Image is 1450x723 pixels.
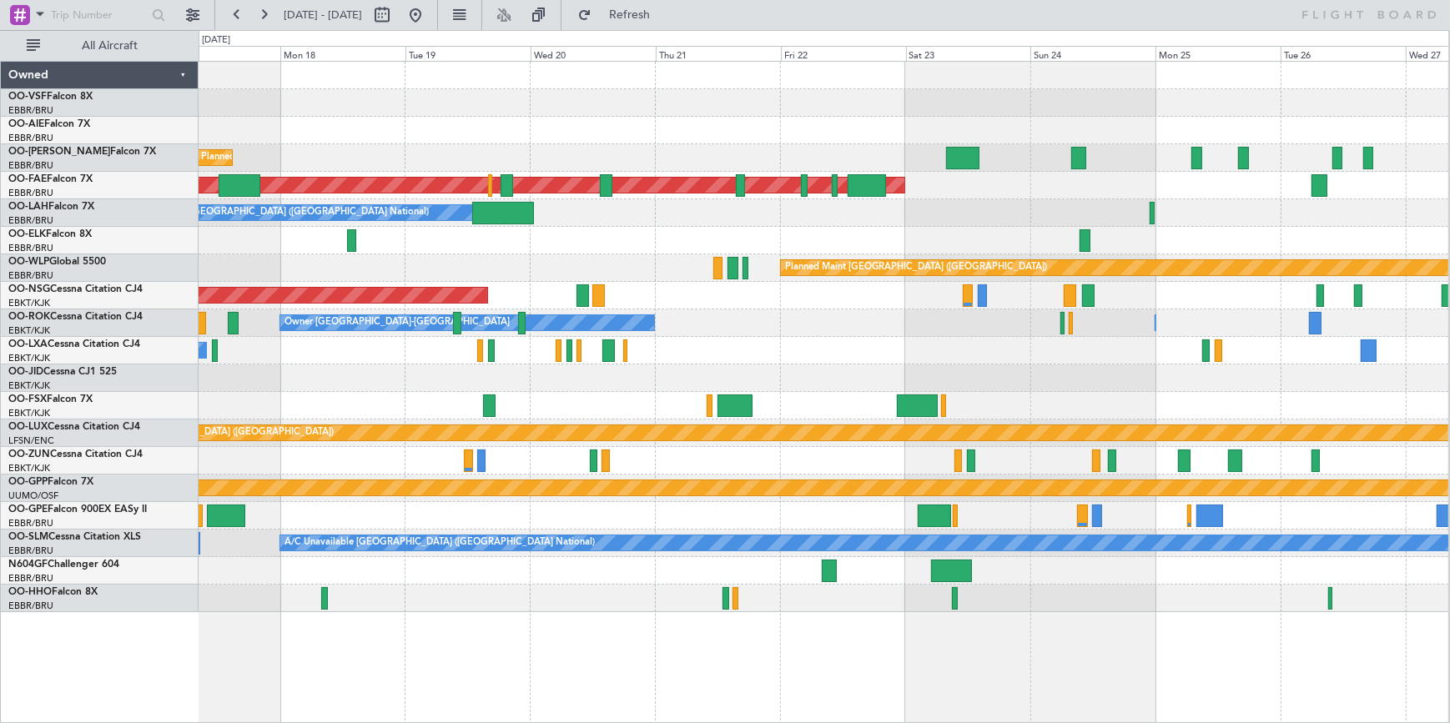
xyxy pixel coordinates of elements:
[280,46,405,61] div: Mon 18
[8,517,53,530] a: EBBR/BRU
[8,92,93,102] a: OO-VSFFalcon 8X
[8,229,92,239] a: OO-ELKFalcon 8X
[8,284,143,294] a: OO-NSGCessna Citation CJ4
[8,367,43,377] span: OO-JID
[8,229,46,239] span: OO-ELK
[8,202,94,212] a: OO-LAHFalcon 7X
[656,46,781,61] div: Thu 21
[71,420,334,445] div: Planned Maint [GEOGRAPHIC_DATA] ([GEOGRAPHIC_DATA])
[284,530,595,555] div: A/C Unavailable [GEOGRAPHIC_DATA] ([GEOGRAPHIC_DATA] National)
[8,174,93,184] a: OO-FAEFalcon 7X
[906,46,1031,61] div: Sat 23
[785,255,1048,280] div: Planned Maint [GEOGRAPHIC_DATA] ([GEOGRAPHIC_DATA])
[8,394,47,404] span: OO-FSX
[8,284,50,294] span: OO-NSG
[8,462,50,474] a: EBKT/KJK
[8,147,110,157] span: OO-[PERSON_NAME]
[405,46,531,61] div: Tue 19
[8,104,53,117] a: EBBR/BRU
[155,46,280,61] div: Sun 17
[8,297,50,309] a: EBKT/KJK
[8,119,44,129] span: OO-AIE
[8,505,147,515] a: OO-GPEFalcon 900EX EASy II
[8,312,50,322] span: OO-ROK
[8,339,48,349] span: OO-LXA
[8,422,48,432] span: OO-LUX
[8,532,141,542] a: OO-SLMCessna Citation XLS
[8,560,119,570] a: N604GFChallenger 604
[8,545,53,557] a: EBBR/BRU
[8,257,49,267] span: OO-WLP
[8,560,48,570] span: N604GF
[531,46,656,61] div: Wed 20
[8,434,54,447] a: LFSN/ENC
[8,147,156,157] a: OO-[PERSON_NAME]Falcon 7X
[595,9,665,21] span: Refresh
[8,187,53,199] a: EBBR/BRU
[8,477,93,487] a: OO-GPPFalcon 7X
[8,572,53,585] a: EBBR/BRU
[284,310,510,335] div: Owner [GEOGRAPHIC_DATA]-[GEOGRAPHIC_DATA]
[8,339,140,349] a: OO-LXACessna Citation CJ4
[8,242,53,254] a: EBBR/BRU
[570,2,670,28] button: Refresh
[1030,46,1155,61] div: Sun 24
[8,312,143,322] a: OO-ROKCessna Citation CJ4
[8,449,143,459] a: OO-ZUNCessna Citation CJ4
[8,422,140,432] a: OO-LUXCessna Citation CJ4
[8,587,52,597] span: OO-HHO
[8,587,98,597] a: OO-HHOFalcon 8X
[8,174,47,184] span: OO-FAE
[8,532,48,542] span: OO-SLM
[8,202,48,212] span: OO-LAH
[8,132,53,144] a: EBBR/BRU
[51,3,147,28] input: Trip Number
[8,449,50,459] span: OO-ZUN
[8,352,50,364] a: EBKT/KJK
[8,367,117,377] a: OO-JIDCessna CJ1 525
[8,92,47,102] span: OO-VSF
[8,394,93,404] a: OO-FSXFalcon 7X
[8,119,90,129] a: OO-AIEFalcon 7X
[8,269,53,282] a: EBBR/BRU
[202,33,230,48] div: [DATE]
[159,200,429,225] div: Owner [GEOGRAPHIC_DATA] ([GEOGRAPHIC_DATA] National)
[8,379,50,392] a: EBKT/KJK
[201,145,503,170] div: Planned Maint [GEOGRAPHIC_DATA] ([GEOGRAPHIC_DATA] National)
[8,257,106,267] a: OO-WLPGlobal 5500
[1155,46,1281,61] div: Mon 25
[43,40,176,52] span: All Aircraft
[781,46,906,61] div: Fri 22
[8,505,48,515] span: OO-GPE
[8,324,50,337] a: EBKT/KJK
[8,477,48,487] span: OO-GPP
[284,8,362,23] span: [DATE] - [DATE]
[8,159,53,172] a: EBBR/BRU
[18,33,181,59] button: All Aircraft
[8,214,53,227] a: EBBR/BRU
[8,600,53,612] a: EBBR/BRU
[8,407,50,419] a: EBKT/KJK
[1281,46,1406,61] div: Tue 26
[8,490,58,502] a: UUMO/OSF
